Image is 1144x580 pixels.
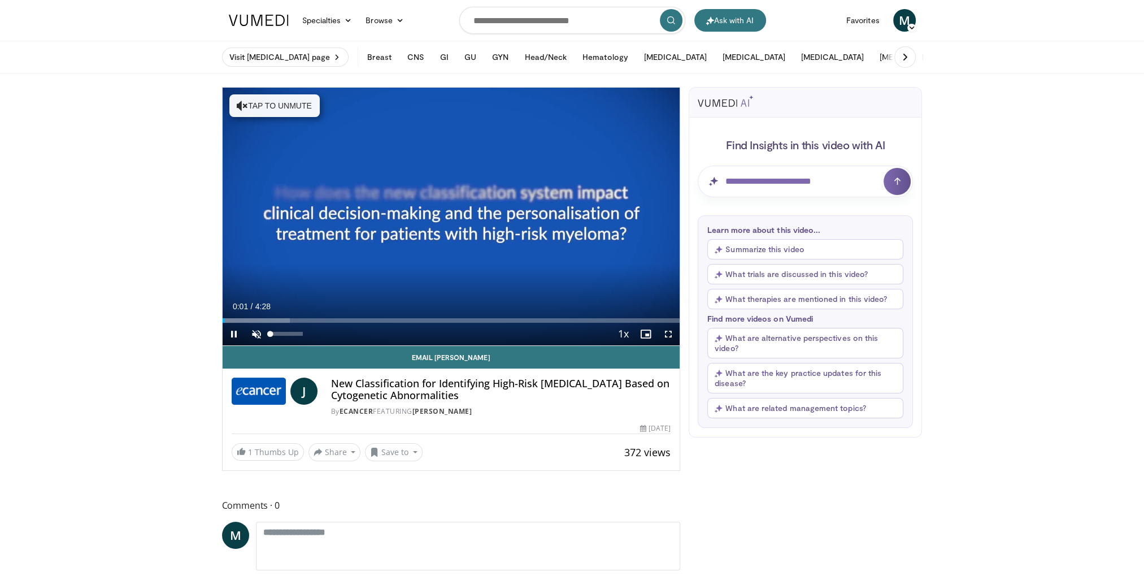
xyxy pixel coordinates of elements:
a: Favorites [839,9,886,32]
span: 1 [248,447,253,457]
button: Ask with AI [694,9,766,32]
a: M [893,9,916,32]
button: What are related management topics? [707,398,903,418]
button: [MEDICAL_DATA] [794,46,871,68]
h4: Find Insights in this video with AI [698,137,913,152]
button: [MEDICAL_DATA] [873,46,949,68]
input: Search topics, interventions [459,7,685,34]
button: What therapies are mentioned in this video? [707,289,903,309]
a: Visit [MEDICAL_DATA] page [222,47,349,67]
img: vumedi-ai-logo.svg [698,96,753,107]
button: Tap to unmute [229,94,320,117]
button: [MEDICAL_DATA] [637,46,714,68]
a: Email [PERSON_NAME] [223,346,680,369]
input: Question for AI [698,166,913,197]
button: GI [433,46,455,68]
button: [MEDICAL_DATA] [716,46,792,68]
button: What trials are discussed in this video? [707,264,903,284]
button: Hematology [576,46,635,68]
button: GU [458,46,483,68]
button: What are the key practice updates for this disease? [707,363,903,393]
a: Browse [359,9,411,32]
a: J [290,378,317,405]
button: Enable picture-in-picture mode [634,323,657,345]
img: ecancer [232,378,286,405]
button: Fullscreen [657,323,680,345]
span: 0:01 [233,302,248,311]
button: Unmute [245,323,268,345]
span: 4:28 [255,302,271,311]
div: By FEATURING [331,406,671,417]
button: Breast [360,46,398,68]
button: GYN [485,46,515,68]
button: Pause [223,323,245,345]
p: Learn more about this video... [707,225,903,235]
div: Progress Bar [223,318,680,323]
button: Head/Neck [517,46,573,68]
h4: New Classification for Identifying High-Risk [MEDICAL_DATA] Based on Cytogenetic Abnormalities [331,378,671,402]
button: Summarize this video [707,239,903,259]
button: Save to [365,443,423,461]
a: Specialties [295,9,359,32]
div: Volume Level [271,332,303,336]
a: ecancer [340,406,373,416]
video-js: Video Player [223,88,680,346]
button: Share [308,443,361,461]
div: [DATE] [640,423,671,434]
span: Comments 0 [222,498,681,513]
a: 1 Thumbs Up [232,443,304,461]
span: 372 views [624,445,671,459]
a: M [222,522,249,549]
button: CNS [401,46,431,68]
button: Playback Rate [612,323,634,345]
button: What are alternative perspectives on this video? [707,328,903,358]
a: [PERSON_NAME] [412,406,472,416]
span: / [251,302,253,311]
p: Find more videos on Vumedi [707,314,903,323]
img: VuMedi Logo [229,15,289,26]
